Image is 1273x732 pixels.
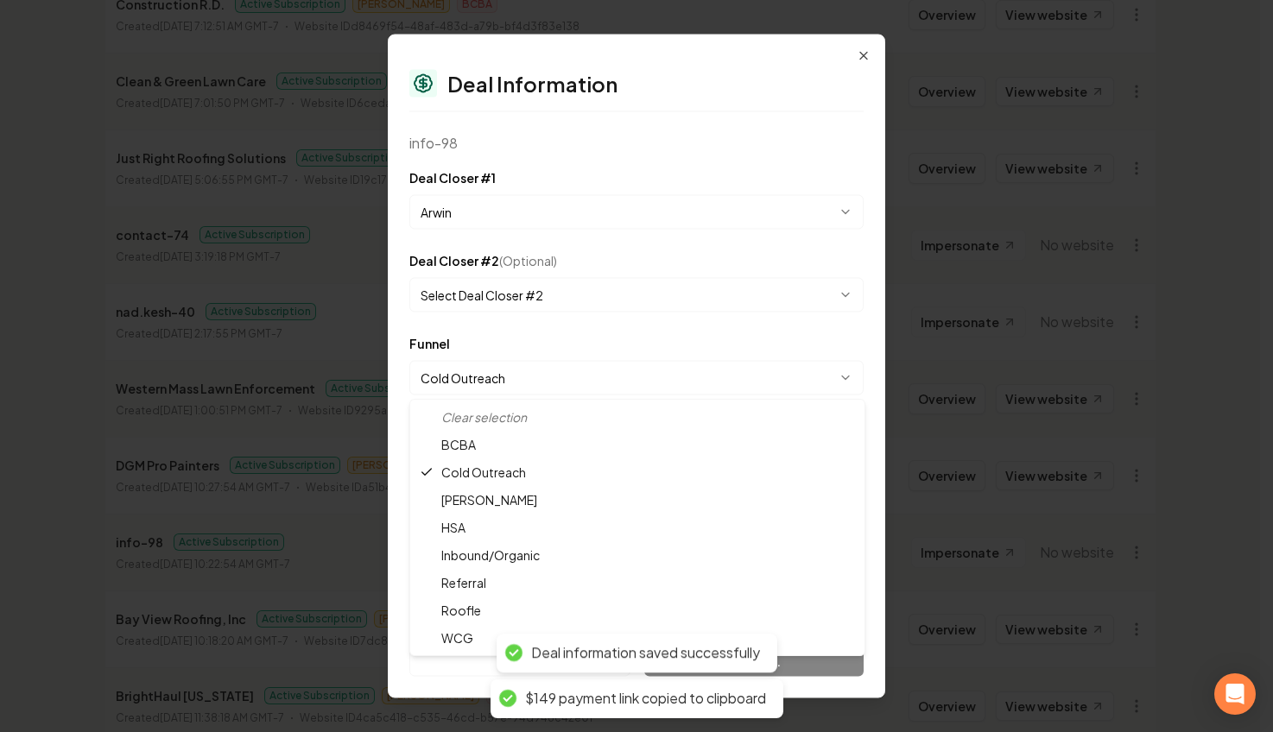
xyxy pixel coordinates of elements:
span: WCG [441,630,473,646]
span: Roofle [441,603,481,618]
span: Clear selection [441,409,527,425]
span: [PERSON_NAME] [441,492,537,508]
span: Cold Outreach [441,464,526,480]
span: Inbound/Organic [441,547,540,563]
span: Referral [441,575,486,590]
span: HSA [441,520,465,535]
div: $149 payment link copied to clipboard [525,690,766,708]
div: Deal information saved successfully [531,644,760,662]
span: BCBA [441,437,476,452]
